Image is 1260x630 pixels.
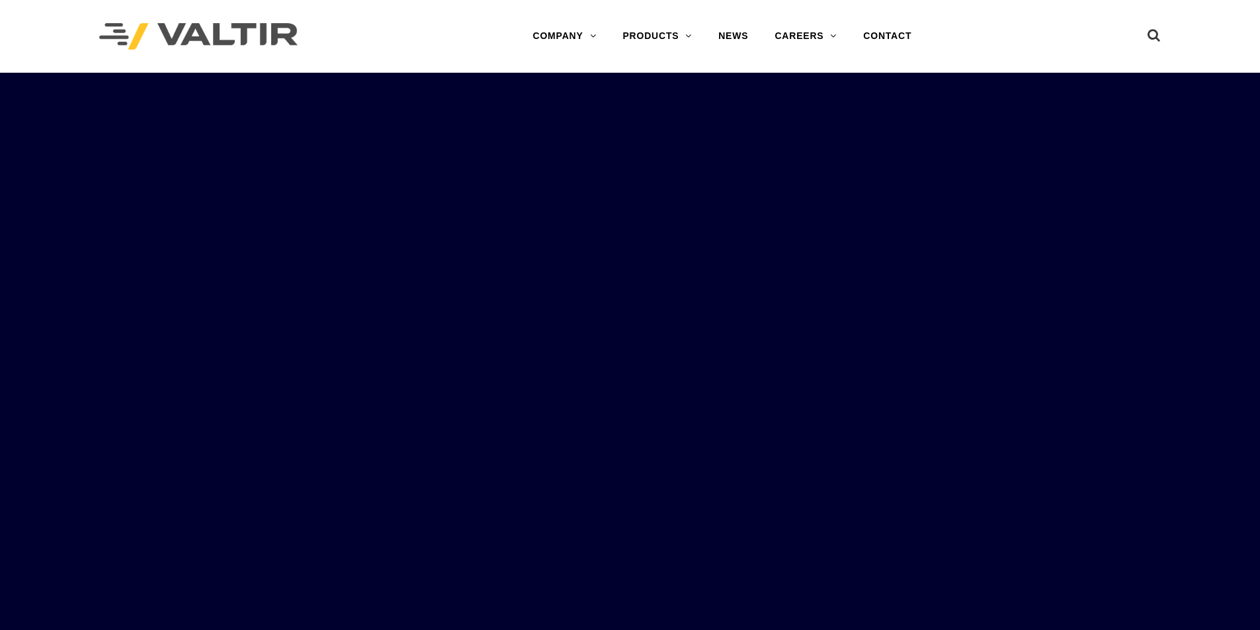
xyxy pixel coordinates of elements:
[705,23,761,50] a: NEWS
[99,23,298,50] img: Valtir
[519,23,609,50] a: COMPANY
[850,23,925,50] a: CONTACT
[609,23,705,50] a: PRODUCTS
[761,23,850,50] a: CAREERS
